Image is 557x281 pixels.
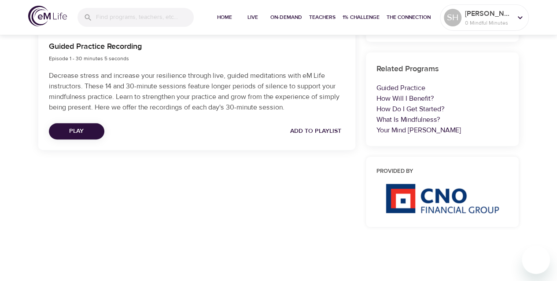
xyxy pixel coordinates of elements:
[376,84,425,92] a: Guided Practice
[465,19,512,27] p: 0 Mindful Minutes
[309,13,336,22] span: Teachers
[270,13,302,22] span: On-Demand
[214,13,235,22] span: Home
[290,126,341,137] span: Add to Playlist
[376,126,461,135] a: Your Mind [PERSON_NAME]
[28,6,67,26] img: logo
[376,63,509,76] h6: Related Programs
[96,8,194,27] input: Find programs, teachers, etc...
[49,70,345,113] p: Decrease stress and increase your resilience through live, guided meditations with eM Life instru...
[376,167,509,176] h6: Provided by
[49,55,129,62] span: Episode 1 - 30 minutes 5 seconds
[376,115,440,124] a: What Is Mindfulness?
[376,94,434,103] a: How Will I Benefit?
[49,40,142,53] h6: Guided Practice Recording
[343,13,380,22] span: 1% Challenge
[287,123,345,139] button: Add to Playlist
[522,246,550,274] iframe: Button to launch messaging window
[376,105,445,113] a: How Do I Get Started?
[444,9,461,26] div: SH
[49,123,104,139] button: Play
[385,183,499,213] img: CNO%20logo.png
[242,13,263,22] span: Live
[387,13,431,22] span: The Connection
[465,8,512,19] p: [PERSON_NAME]
[56,126,97,137] span: Play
